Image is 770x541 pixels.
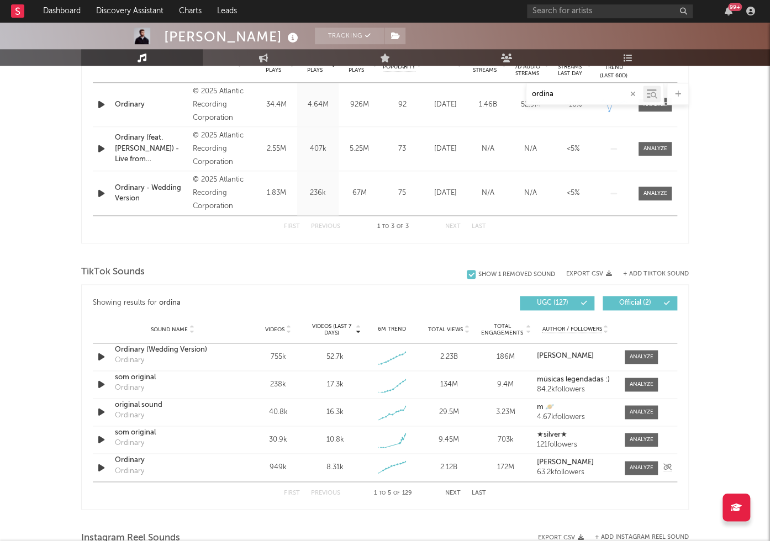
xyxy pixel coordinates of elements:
div: Showing results for [93,296,385,310]
div: 4.67k followers [537,413,614,421]
span: Videos (last 7 days) [309,323,354,336]
div: 703k [480,434,531,445]
div: 63.2k followers [537,469,614,476]
div: N/A [512,144,549,155]
a: som original [115,372,230,383]
div: 134M [423,379,474,390]
div: 84.2k followers [537,386,614,394]
span: UGC ( 127 ) [527,300,578,306]
span: of [397,224,403,229]
div: Ordinary [115,355,144,366]
div: N/A [470,188,507,199]
div: 6M Trend [366,325,418,333]
div: 1.83M [259,188,294,199]
strong: [PERSON_NAME] [537,459,594,466]
a: original sound [115,400,230,411]
a: som original [115,427,230,438]
div: <5% [555,144,592,155]
span: of [393,490,400,495]
button: + Add Instagram Reel Sound [595,534,689,540]
span: Official ( 2 ) [610,300,661,306]
span: to [382,224,389,229]
a: ★silver★ [537,431,614,439]
div: 75 [383,188,421,199]
div: 16.3k [326,407,344,418]
a: [PERSON_NAME] [537,459,614,466]
div: 9.4M [480,379,531,390]
a: Ordinary (Wedding Version) [115,344,230,356]
span: Videos [265,326,284,333]
div: 73 [383,144,421,155]
span: Author / Followers [542,326,602,333]
div: Ordinary [115,466,144,477]
input: Search by song name or URL [526,90,643,99]
div: 67M [341,188,377,199]
div: 2.23B [423,352,474,363]
div: 40.8k [252,407,304,418]
div: [DATE] [427,188,464,199]
button: Tracking [315,28,384,44]
div: 407k [300,144,336,155]
div: 5.25M [341,144,377,155]
button: Export CSV [538,534,584,541]
div: 30.9k [252,434,304,445]
button: Last [472,490,486,496]
button: Export CSV [566,270,612,277]
div: 2.12B [423,462,474,473]
input: Search for artists [527,4,693,18]
div: 755k [252,352,304,363]
div: 8.31k [326,462,344,473]
div: 99 + [728,3,742,11]
div: 10.8k [326,434,344,445]
div: 1 5 129 [362,486,423,500]
div: 238k [252,379,304,390]
button: + Add TikTok Sound [612,271,689,277]
button: First [284,224,300,230]
div: ordina [159,296,181,310]
div: + Add Instagram Reel Sound [584,534,689,540]
button: 99+ [725,7,732,15]
button: Next [445,224,461,230]
div: 121 followers [537,441,614,449]
a: Ordinary - Wedding Version [115,183,187,204]
div: Ordinary [115,455,230,466]
div: N/A [512,188,549,199]
strong: ★silver★ [537,431,567,438]
div: 1 3 3 [362,220,423,234]
div: Ordinary [115,383,144,394]
span: Total Views [428,326,463,333]
div: © 2025 Atlantic Recording Corporation [193,129,253,169]
a: m 🪐 [537,404,614,411]
div: <5% [555,188,592,199]
div: 29.5M [423,407,474,418]
div: N/A [470,144,507,155]
span: Total Engagements [480,323,525,336]
button: + Add TikTok Sound [623,271,689,277]
strong: [PERSON_NAME] [537,352,594,359]
a: [PERSON_NAME] [537,352,614,360]
div: [DATE] [427,144,464,155]
div: 9.45M [423,434,474,445]
div: © 2025 Atlantic Recording Corporation [193,173,253,213]
button: First [284,490,300,496]
div: 2.55M [259,144,294,155]
div: 172M [480,462,531,473]
span: to [379,490,386,495]
div: 3.23M [480,407,531,418]
div: Show 1 Removed Sound [478,271,555,278]
button: Previous [311,224,340,230]
button: Previous [311,490,340,496]
div: Ordinary [115,438,144,449]
div: Ordinary [115,410,144,421]
span: Sound Name [151,326,188,333]
div: 17.3k [326,379,343,390]
div: 949k [252,462,304,473]
a: Ordinary (feat. [PERSON_NAME]) - Live from [GEOGRAPHIC_DATA] [115,132,187,165]
div: 186M [480,352,531,363]
strong: músicas legendadas :) [537,376,610,383]
strong: m 🪐 [537,404,554,411]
